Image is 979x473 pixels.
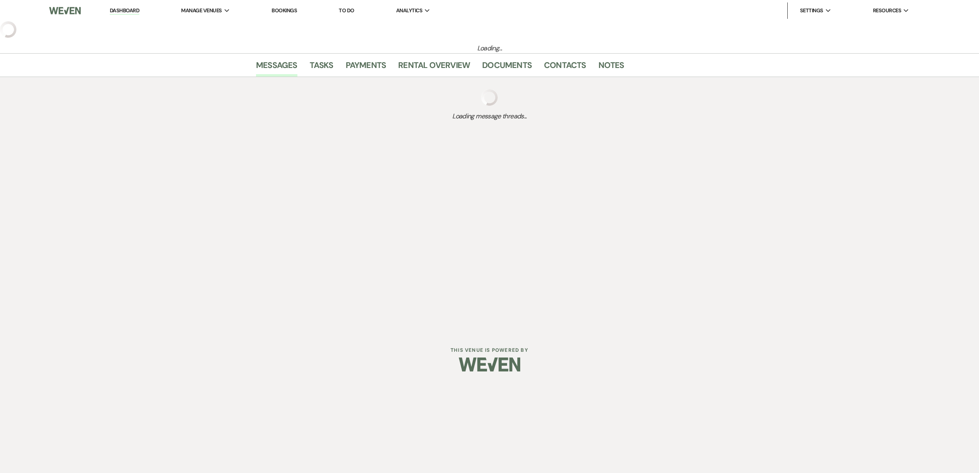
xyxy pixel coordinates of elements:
[873,7,901,15] span: Resources
[481,89,498,106] img: loading spinner
[256,59,297,77] a: Messages
[181,7,222,15] span: Manage Venues
[482,59,532,77] a: Documents
[459,350,520,379] img: Weven Logo
[49,2,81,19] img: Weven Logo
[272,7,297,14] a: Bookings
[396,7,422,15] span: Analytics
[800,7,823,15] span: Settings
[110,7,139,15] a: Dashboard
[598,59,624,77] a: Notes
[256,111,723,121] span: Loading message threads...
[310,59,333,77] a: Tasks
[544,59,586,77] a: Contacts
[398,59,470,77] a: Rental Overview
[346,59,386,77] a: Payments
[339,7,354,14] a: To Do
